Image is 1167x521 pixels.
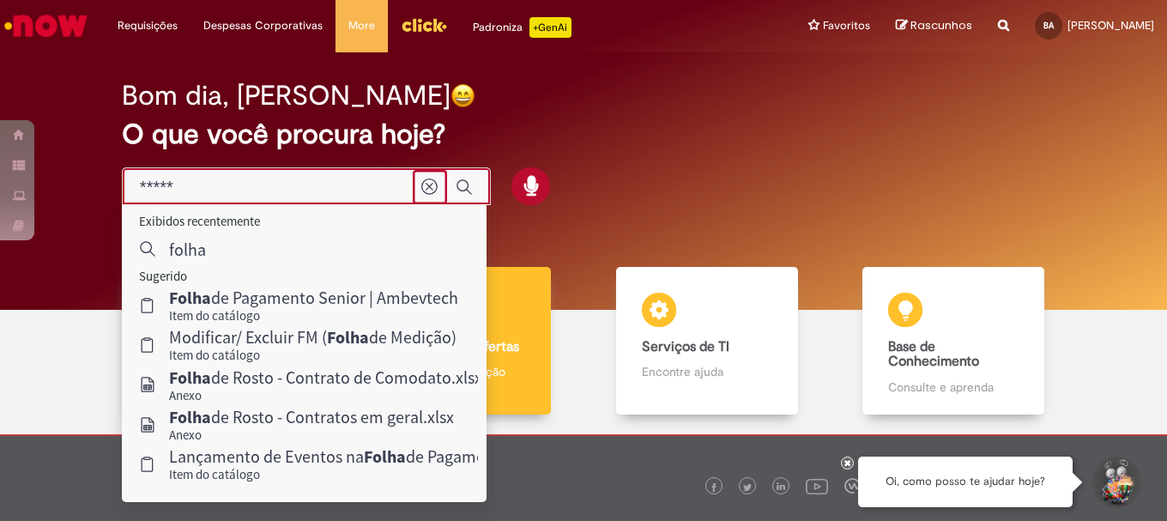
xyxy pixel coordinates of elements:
img: logo_footer_facebook.png [710,483,718,492]
img: ServiceNow [2,9,90,43]
p: +GenAi [529,17,571,38]
img: logo_footer_twitter.png [743,483,752,492]
p: Consulte e aprenda [888,379,1019,396]
img: logo_footer_youtube.png [806,475,828,497]
img: logo_footer_linkedin.png [777,482,785,493]
span: Rascunhos [910,17,972,33]
img: logo_footer_workplace.png [844,478,860,494]
p: Encontre ajuda [642,363,772,380]
span: More [348,17,375,34]
b: Serviços de TI [642,338,729,355]
img: happy-face.png [450,83,475,108]
a: Serviços de TI Encontre ajuda [583,267,831,415]
b: Base de Conhecimento [888,338,979,371]
button: Iniciar Conversa de Suporte [1090,457,1141,508]
img: click_logo_yellow_360x200.png [401,12,447,38]
span: Favoritos [823,17,870,34]
a: Tirar dúvidas Tirar dúvidas com Lupi Assist e Gen Ai [90,267,337,415]
h2: O que você procura hoje? [122,119,1045,149]
h2: Bom dia, [PERSON_NAME] [122,81,450,111]
span: Despesas Corporativas [203,17,323,34]
span: BA [1043,20,1054,31]
span: Requisições [118,17,178,34]
span: [PERSON_NAME] [1067,18,1154,33]
a: Base de Conhecimento Consulte e aprenda [831,267,1078,415]
div: Padroniza [473,17,571,38]
a: Rascunhos [896,18,972,34]
div: Oi, como posso te ajudar hoje? [858,457,1073,507]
